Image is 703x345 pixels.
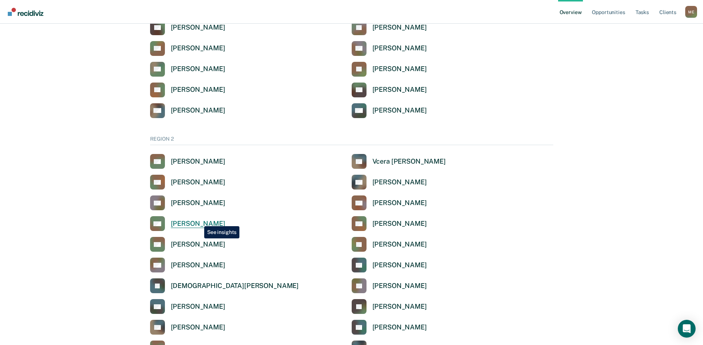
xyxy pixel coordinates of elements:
[352,278,427,293] a: [PERSON_NAME]
[372,44,427,53] div: [PERSON_NAME]
[171,44,225,53] div: [PERSON_NAME]
[171,240,225,249] div: [PERSON_NAME]
[372,157,446,166] div: Vcera [PERSON_NAME]
[372,220,427,228] div: [PERSON_NAME]
[150,320,225,335] a: [PERSON_NAME]
[352,299,427,314] a: [PERSON_NAME]
[352,103,427,118] a: [PERSON_NAME]
[372,178,427,187] div: [PERSON_NAME]
[150,62,225,77] a: [PERSON_NAME]
[150,83,225,97] a: [PERSON_NAME]
[372,323,427,332] div: [PERSON_NAME]
[150,103,225,118] a: [PERSON_NAME]
[352,154,446,169] a: Vcera [PERSON_NAME]
[352,237,427,252] a: [PERSON_NAME]
[372,261,427,269] div: [PERSON_NAME]
[171,65,225,73] div: [PERSON_NAME]
[352,20,427,35] a: [PERSON_NAME]
[150,258,225,272] a: [PERSON_NAME]
[372,199,427,207] div: [PERSON_NAME]
[352,83,427,97] a: [PERSON_NAME]
[372,23,427,32] div: [PERSON_NAME]
[150,278,299,293] a: [DEMOGRAPHIC_DATA][PERSON_NAME]
[372,302,427,311] div: [PERSON_NAME]
[150,41,225,56] a: [PERSON_NAME]
[171,157,225,166] div: [PERSON_NAME]
[171,106,225,115] div: [PERSON_NAME]
[171,178,225,187] div: [PERSON_NAME]
[150,154,225,169] a: [PERSON_NAME]
[685,6,697,18] button: Profile dropdown button
[352,216,427,231] a: [PERSON_NAME]
[372,86,427,94] div: [PERSON_NAME]
[171,261,225,269] div: [PERSON_NAME]
[171,282,299,290] div: [DEMOGRAPHIC_DATA][PERSON_NAME]
[171,23,225,32] div: [PERSON_NAME]
[150,20,225,35] a: [PERSON_NAME]
[352,320,427,335] a: [PERSON_NAME]
[171,86,225,94] div: [PERSON_NAME]
[678,320,696,338] div: Open Intercom Messenger
[8,8,43,16] img: Recidiviz
[352,41,427,56] a: [PERSON_NAME]
[352,258,427,272] a: [PERSON_NAME]
[150,175,225,190] a: [PERSON_NAME]
[150,216,225,231] a: [PERSON_NAME]
[150,237,225,252] a: [PERSON_NAME]
[352,195,427,210] a: [PERSON_NAME]
[171,199,225,207] div: [PERSON_NAME]
[372,106,427,115] div: [PERSON_NAME]
[685,6,697,18] div: M E
[150,299,225,314] a: [PERSON_NAME]
[372,282,427,290] div: [PERSON_NAME]
[352,62,427,77] a: [PERSON_NAME]
[372,65,427,73] div: [PERSON_NAME]
[171,220,225,228] div: [PERSON_NAME]
[150,136,553,145] div: REGION 2
[352,175,427,190] a: [PERSON_NAME]
[171,323,225,332] div: [PERSON_NAME]
[372,240,427,249] div: [PERSON_NAME]
[150,195,225,210] a: [PERSON_NAME]
[171,302,225,311] div: [PERSON_NAME]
